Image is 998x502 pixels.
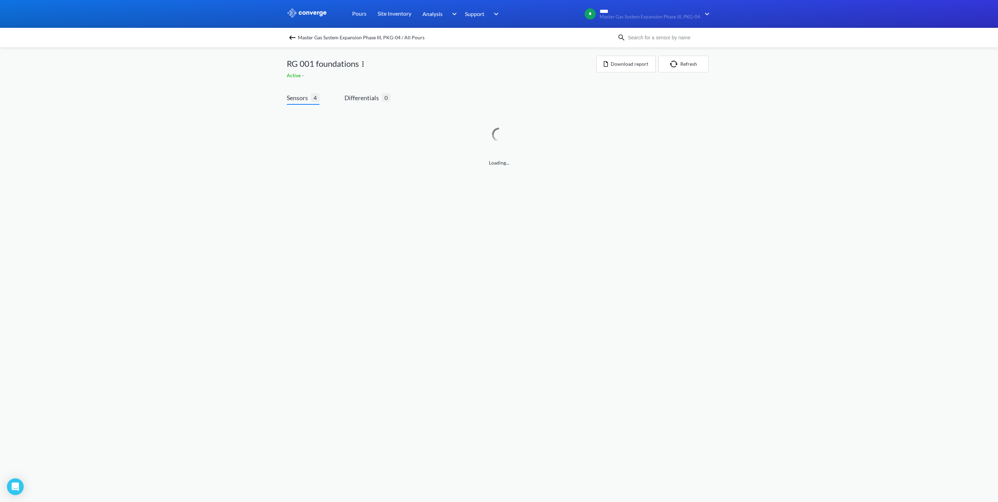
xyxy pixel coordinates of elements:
[465,9,484,18] span: Support
[604,61,608,67] img: icon-file.svg
[287,72,302,78] span: Active
[7,478,24,495] div: Open Intercom Messenger
[344,93,382,103] span: Differentials
[287,93,311,103] span: Sensors
[658,56,708,72] button: Refresh
[422,9,443,18] span: Analysis
[298,33,425,42] span: Master Gas System Expansion Phase III, PKG-04 / All Pours
[489,10,500,18] img: downArrow.svg
[311,93,319,102] span: 4
[287,159,711,167] span: Loading...
[596,56,656,72] button: Download report
[302,72,305,78] span: -
[617,33,626,42] img: icon-search.svg
[700,10,711,18] img: downArrow.svg
[626,34,710,41] input: Search for a sensor by name
[382,93,390,102] span: 0
[670,61,680,67] img: icon-refresh.svg
[447,10,459,18] img: downArrow.svg
[288,33,296,42] img: backspace.svg
[359,60,367,68] img: more.svg
[287,57,359,70] span: RG 001 foundations
[600,14,700,19] span: Master Gas System Expansion Phase III, PKG-04
[287,8,327,17] img: logo_ewhite.svg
